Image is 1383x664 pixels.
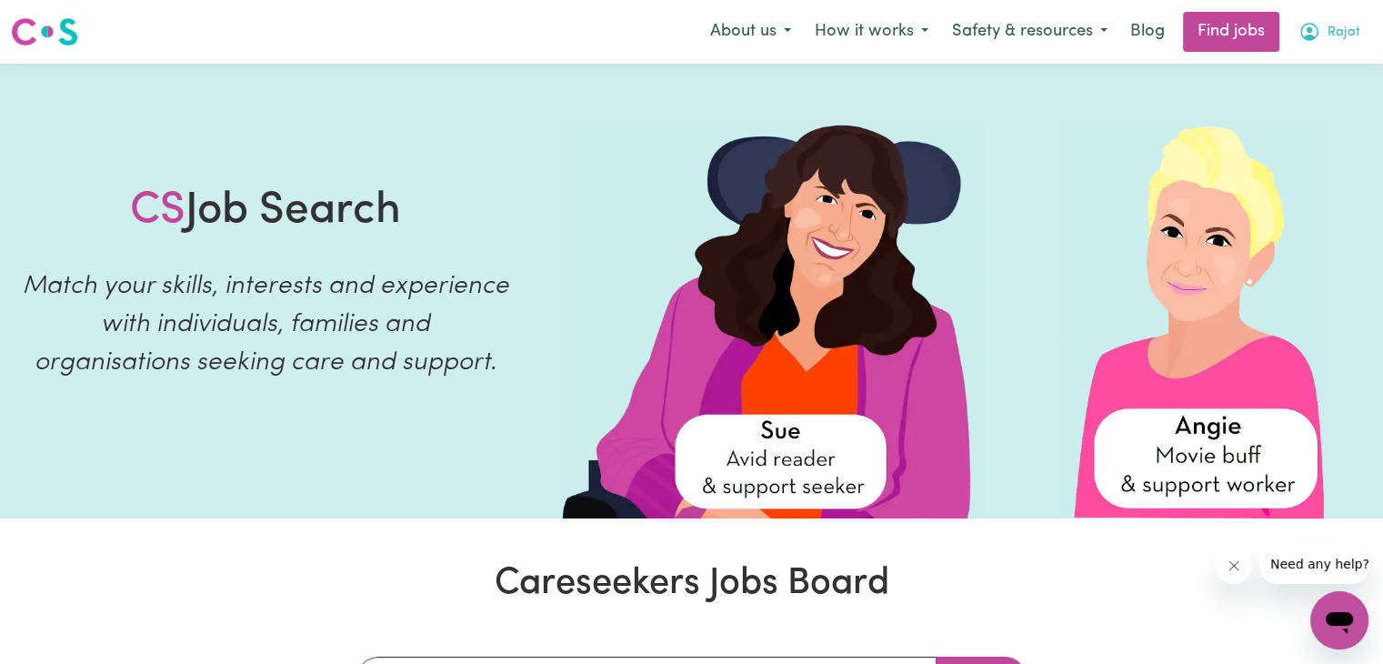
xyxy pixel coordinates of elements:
[1183,12,1279,52] a: Find jobs
[1259,544,1368,584] iframe: Message from company
[1287,13,1372,51] button: My Account
[11,15,78,48] img: Careseekers logo
[130,189,185,233] span: CS
[11,11,78,53] a: Careseekers logo
[940,13,1119,51] button: Safety & resources
[698,13,803,51] button: About us
[1310,591,1368,649] iframe: Button to launch messaging window
[1216,548,1252,584] iframe: Close message
[1119,12,1176,52] a: Blog
[130,186,401,238] h1: Job Search
[1328,23,1360,43] span: Rajat
[803,13,940,51] button: How it works
[22,267,509,382] p: Match your skills, interests and experience with individuals, families and organisations seeking ...
[11,13,110,27] span: Need any help?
